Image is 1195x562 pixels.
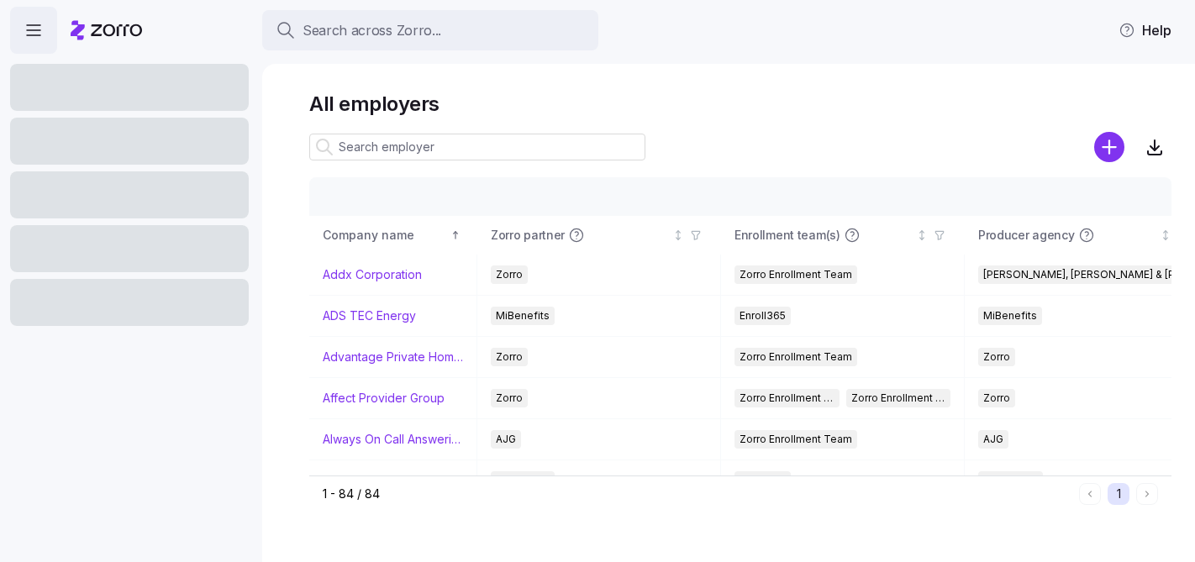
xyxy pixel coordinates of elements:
span: Zorro Enrollment Team [740,265,852,284]
a: ADS TEC Energy [323,307,416,324]
input: Search employer [309,134,645,160]
button: Previous page [1079,483,1101,505]
span: Enrollment team(s) [734,227,840,244]
div: Not sorted [1160,229,1171,241]
button: 1 [1108,483,1129,505]
button: Help [1105,13,1185,47]
h1: All employers [309,91,1171,117]
th: Zorro partnerNot sorted [477,216,721,255]
span: MiBenefits [496,307,550,325]
button: Search across Zorro... [262,10,598,50]
span: Zorro [983,348,1010,366]
th: Enrollment team(s)Not sorted [721,216,965,255]
div: Sorted ascending [450,229,461,241]
th: Company nameSorted ascending [309,216,477,255]
span: Zorro [983,389,1010,407]
div: 1 - 84 / 84 [323,486,1072,502]
span: Zorro Enrollment Team [740,348,852,366]
span: Zorro partner [491,227,565,244]
span: Zorro [496,389,523,407]
span: MiBenefits [983,307,1037,325]
span: Zorro [496,348,523,366]
button: Next page [1136,483,1158,505]
span: Zorro Enrollment Team [740,389,834,407]
span: Zorro [496,265,523,284]
span: Producer agency [978,227,1075,244]
a: Advantage Private Home Care [323,349,463,365]
div: Company name [323,226,447,244]
a: Always On Call Answering Service [323,431,463,448]
a: Addx Corporation [323,266,422,283]
span: AJG [496,430,516,449]
span: Zorro Enrollment Experts [851,389,946,407]
div: Not sorted [916,229,928,241]
span: Help [1119,20,1171,40]
a: Affect Provider Group [323,390,445,407]
div: Not sorted [672,229,684,241]
a: American Salon Group [323,472,446,489]
svg: add icon [1094,132,1124,162]
span: Zorro Enrollment Team [740,430,852,449]
span: AJG [983,430,1003,449]
span: Enroll365 [740,307,786,325]
span: Search across Zorro... [303,20,441,41]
